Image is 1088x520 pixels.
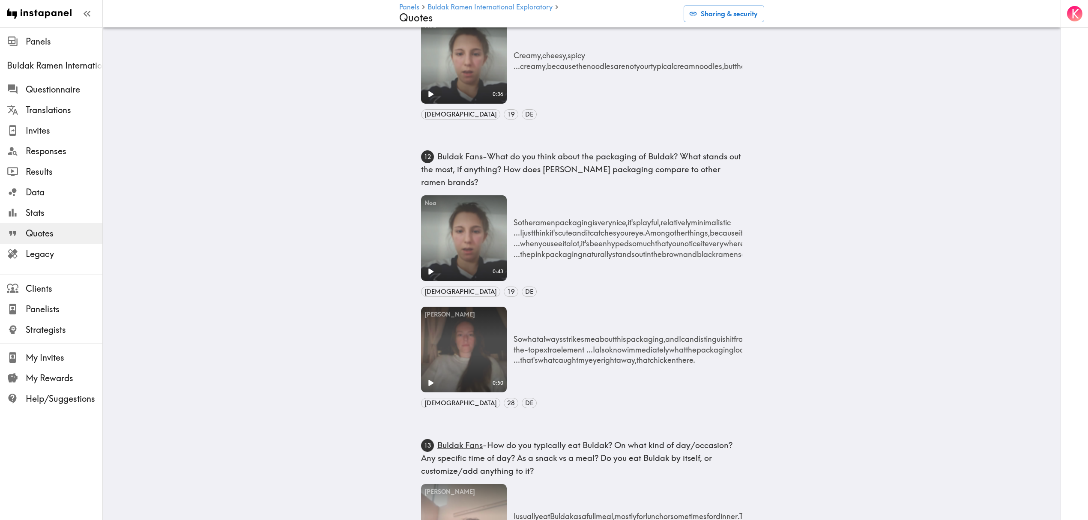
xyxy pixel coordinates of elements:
span: [DEMOGRAPHIC_DATA] [421,287,500,296]
span: Help/Suggestions [26,393,102,405]
span: [DEMOGRAPHIC_DATA] [421,110,500,119]
span: My Invites [26,352,102,364]
span: Translations [26,104,102,116]
a: Panels [399,3,419,12]
span: Quotes [26,227,102,239]
h4: Quotes [399,12,677,24]
span: What do you think about the packaging of Buldak? What stands out the most, if anything? How does ... [421,151,741,187]
span: 28 [504,398,518,408]
button: K [1066,5,1083,22]
span: Buldak Fans [437,151,483,161]
span: K [1071,6,1079,21]
text: 13 [424,442,431,449]
p: So what always strikes me about this packaging, and I can distinguish it from other packaging, is... [514,334,1025,365]
button: Sharing & security [684,5,764,22]
span: My Rewards [26,372,102,384]
span: Data [26,186,102,198]
span: Responses [26,145,102,157]
div: [PERSON_NAME] [421,307,507,323]
text: 12 [424,153,431,161]
button: Play [421,262,440,281]
span: Questionnaire [26,84,102,96]
button: Play [421,85,440,104]
span: Results [26,166,102,178]
span: Clients [26,283,102,295]
div: Noa [421,195,507,211]
span: Invites [26,125,102,137]
span: Strategists [26,324,102,336]
p: So the ramen packaging is very nice, it's playful, relatively minimalistic ... I just think it's ... [514,217,879,260]
span: - [421,440,732,476]
span: Panels [26,36,102,48]
span: DE [522,287,536,296]
span: Panelists [26,303,102,315]
span: 19 [504,287,518,296]
a: Buldak Ramen International Exploratory [427,3,553,12]
span: Buldak Ramen International Exploratory [7,60,102,72]
span: [DEMOGRAPHIC_DATA] [421,398,500,408]
span: 0:36 [493,90,505,98]
span: 0:50 [493,379,505,387]
span: DE [522,110,536,119]
span: 0:43 [493,268,505,275]
span: DE [522,398,536,408]
span: Legacy [26,248,102,260]
div: [PERSON_NAME] [421,484,507,500]
span: How do you typically eat Buldak? On what kind of day/occasion? Any specific time of day? As a sna... [421,440,732,476]
span: Buldak Fans [437,440,483,450]
span: - [421,151,741,187]
button: Play [421,374,440,392]
span: 19 [504,110,518,119]
span: Stats [26,207,102,219]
